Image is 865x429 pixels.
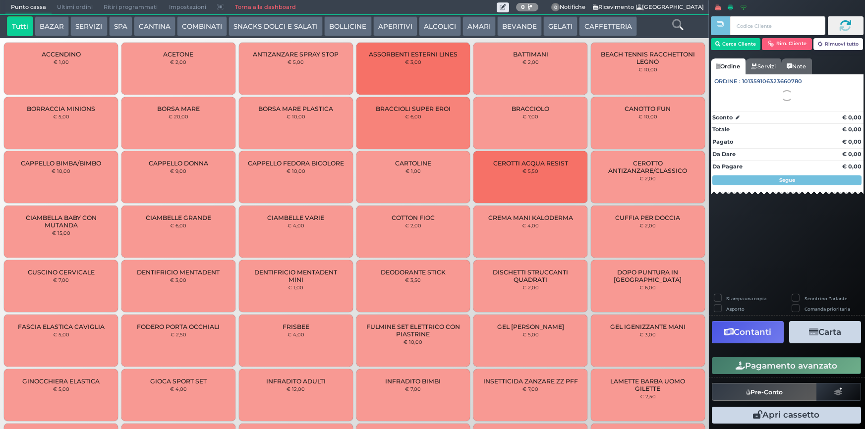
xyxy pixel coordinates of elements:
[369,51,458,58] span: ASSORBENTI ESTERNI LINES
[52,0,98,14] span: Ultimi ordini
[522,168,538,174] small: € 5,50
[805,295,847,302] label: Scontrino Parlante
[70,16,107,36] button: SERVIZI
[513,51,548,58] span: BATTIMANI
[599,160,696,174] span: CEROTTO ANTIZANZARE/CLASSICO
[163,51,193,58] span: ACETONE
[638,66,657,72] small: € 10,00
[150,377,207,385] span: GIOCA SPORT SET
[395,160,431,167] span: CARTOLINE
[639,222,656,228] small: € 2,00
[842,151,862,158] strong: € 0,00
[789,321,861,343] button: Carta
[522,222,539,228] small: € 4,00
[27,105,95,112] span: BORRACCIA MINIONS
[512,105,549,112] span: BRACCIOLO
[267,214,324,221] span: CIAMBELLE VARIE
[625,105,671,112] span: CANOTTO FUN
[610,323,686,330] span: GEL IGENIZZANTE MANI
[381,268,446,276] span: DEODORANTE STICK
[149,160,208,167] span: CAPPELLO DONNA
[170,59,186,65] small: € 2,00
[376,105,451,112] span: BRACCIOLI SUPER EROI
[28,268,95,276] span: CUSCINO CERVICALE
[392,214,435,221] span: COTTON FIOC
[522,113,538,119] small: € 7,00
[842,126,862,133] strong: € 0,00
[7,16,33,36] button: Tutti
[53,331,69,337] small: € 5,00
[42,51,81,58] span: ACCENDINO
[842,138,862,145] strong: € 0,00
[462,16,496,36] button: AMARI
[169,113,188,119] small: € 20,00
[248,160,344,167] span: CAPPELLO FEDORA BICOLORE
[712,357,861,374] button: Pagamento avanzato
[266,377,326,385] span: INFRADITO ADULTI
[640,393,656,399] small: € 2,50
[288,331,304,337] small: € 4,00
[730,16,825,35] input: Codice Cliente
[522,284,539,290] small: € 2,00
[229,16,323,36] button: SNACKS DOLCI E SALATI
[405,59,421,65] small: € 3,00
[639,175,656,181] small: € 2,00
[12,214,110,229] span: CIAMBELLA BABY CON MUTANDA
[521,3,525,10] b: 0
[579,16,636,36] button: CAFFETTERIA
[324,16,371,36] button: BOLLICINE
[712,163,743,170] strong: Da Pagare
[283,323,309,330] span: FRISBEE
[419,16,461,36] button: ALCOLICI
[53,277,69,283] small: € 7,00
[712,113,733,122] strong: Sconto
[522,331,539,337] small: € 5,00
[146,214,211,221] span: CIAMBELLE GRANDE
[615,214,680,221] span: CUFFIA PER DOCCIA
[364,323,461,338] span: FULMINE SET ELETTRICO CON PIASTRINE
[483,377,578,385] span: INSETTICIDA ZANZARE ZZ PFF
[842,114,862,121] strong: € 0,00
[164,0,212,14] span: Impostazioni
[405,386,421,392] small: € 7,00
[543,16,577,36] button: GELATI
[781,58,811,74] a: Note
[287,168,305,174] small: € 10,00
[137,323,220,330] span: FODERO PORTA OCCHIALI
[54,59,69,65] small: € 1,00
[638,113,657,119] small: € 10,00
[288,284,303,290] small: € 1,00
[53,113,69,119] small: € 5,00
[405,113,421,119] small: € 6,00
[522,59,539,65] small: € 2,00
[711,38,761,50] button: Cerca Cliente
[726,295,766,302] label: Stampa una copia
[405,277,421,283] small: € 3,50
[109,16,132,36] button: SPA
[288,222,304,228] small: € 4,00
[170,277,186,283] small: € 3,00
[779,177,795,183] strong: Segue
[712,321,784,343] button: Contanti
[288,59,304,65] small: € 5,00
[404,339,422,345] small: € 10,00
[253,51,339,58] span: ANTIZANZARE SPRAY STOP
[711,58,746,74] a: Ordine
[5,0,52,14] span: Punto cassa
[373,16,417,36] button: APERITIVI
[714,77,741,86] span: Ordine :
[258,105,333,112] span: BORSA MARE PLASTICA
[746,58,781,74] a: Servizi
[385,377,441,385] span: INFRADITO BIMBI
[229,0,301,14] a: Torna alla dashboard
[170,168,186,174] small: € 9,00
[762,38,812,50] button: Rim. Cliente
[98,0,163,14] span: Ritiri programmati
[137,268,220,276] span: DENTIFRICIO MENTADENT
[488,214,573,221] span: CREMA MANI KALODERMA
[287,113,305,119] small: € 10,00
[712,407,861,424] button: Apri cassetto
[712,138,733,145] strong: Pagato
[712,151,736,158] strong: Da Dare
[21,160,101,167] span: CAPPELLO BIMBA/BIMBO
